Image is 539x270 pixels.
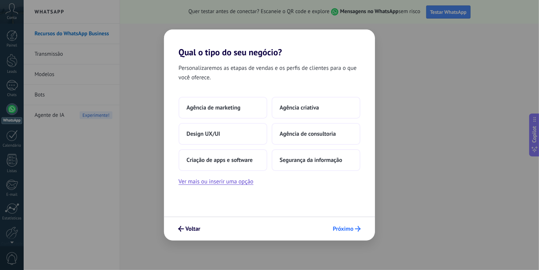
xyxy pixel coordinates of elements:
button: Agência de marketing [179,97,267,119]
span: Personalizaremos as etapas de vendas e os perfis de clientes para o que você oferece. [179,63,360,82]
button: Design UX/UI [179,123,267,145]
span: Agência de marketing [187,104,240,111]
button: Agência de consultoria [272,123,360,145]
button: Voltar [175,223,204,235]
h2: Qual o tipo do seu negócio? [164,29,375,57]
button: Criação de apps e software [179,149,267,171]
span: Voltar [185,226,200,231]
span: Criação de apps e software [187,156,253,164]
button: Ver mais ou inserir uma opção [179,177,253,186]
button: Próximo [330,223,364,235]
span: Próximo [333,226,354,231]
span: Agência de consultoria [280,130,336,138]
span: Agência criativa [280,104,319,111]
span: Design UX/UI [187,130,220,138]
button: Segurança da informação [272,149,360,171]
button: Agência criativa [272,97,360,119]
span: Segurança da informação [280,156,342,164]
